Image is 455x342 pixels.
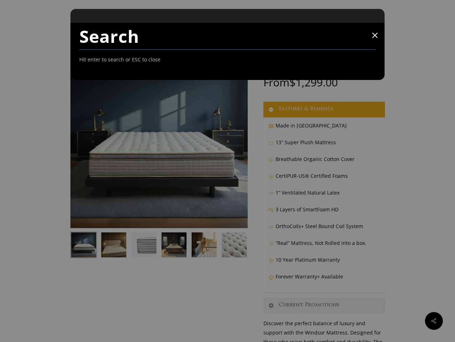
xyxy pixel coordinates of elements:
a: Features & Benefits [263,102,385,117]
p: 1” Ventilated Natural Latex [268,188,380,205]
p: CertiPUR-US® Certified Foams [268,171,380,188]
p: “Real” Mattress, Not Rolled into a box. [268,238,380,255]
span: Hit enter to search or ESC to close [79,55,160,64]
img: Windsor In Studio [70,232,97,258]
p: 3 Layers of SmartFoam HD [268,205,380,222]
img: Windsor-Side-Profile-HD-Closeup [130,232,157,258]
p: From [263,77,385,102]
p: Forever Warranty+ Available [268,272,380,289]
p: 13” Super Plush Mattress [268,138,380,155]
p: OrthoCoils+ Steel Bound Coil System [268,222,380,238]
input: Search [79,23,376,50]
img: Windsor-Condo-Shoot-Joane-and-eric feel the plush pillow top. [100,232,127,258]
img: Windsor In NH Manor [160,232,187,258]
span: $ [290,75,296,90]
bdi: 1,299.00 [290,75,338,90]
p: Made in [GEOGRAPHIC_DATA] [268,121,380,138]
p: Breathable Organic Cotton Cover [268,155,380,171]
p: 10 Year Platinum Warranty [268,255,380,272]
a: Current Promotions [263,298,385,313]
